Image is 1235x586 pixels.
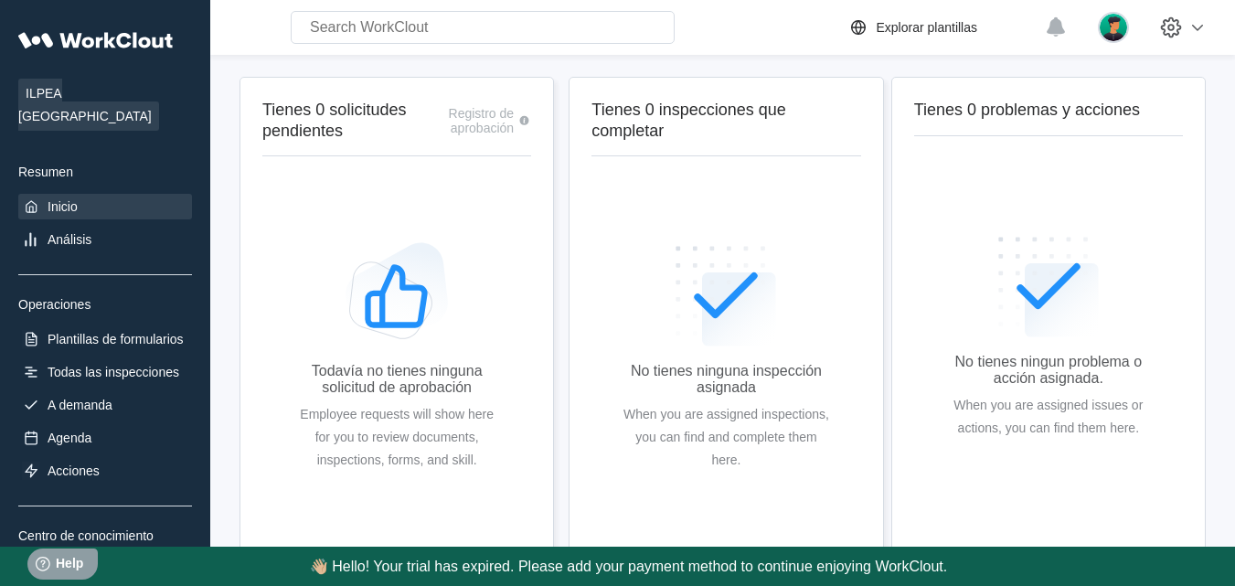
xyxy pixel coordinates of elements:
[48,431,91,445] div: Agenda
[262,100,422,141] h2: Tienes 0 solicitudes pendientes
[621,363,831,396] div: No tienes ninguna inspección asignada
[591,100,860,141] h2: Tienes 0 inspecciones que completar
[22,558,1235,575] div: 👋🏼 Hello! Your trial has expired. Please add your payment method to continue enjoying WorkClout.
[292,403,502,472] div: Employee requests will show here for you to review documents, inspections, forms, and skill.
[847,16,1037,38] a: Explorar plantillas
[18,79,159,131] span: ILPEA [GEOGRAPHIC_DATA]
[18,227,192,252] a: Análisis
[18,359,192,385] a: Todas las inspecciones
[48,232,91,247] div: Análisis
[422,106,514,135] div: Registro de aprobación
[48,398,112,412] div: A demanda
[18,326,192,352] a: Plantillas de formularios
[914,100,1183,121] h2: Tienes 0 problemas y acciones
[291,11,675,44] input: Search WorkClout
[943,394,1154,440] div: When you are assigned issues or actions, you can find them here.
[18,297,192,312] div: Operaciones
[18,165,192,179] div: Resumen
[48,463,100,478] div: Acciones
[48,365,179,379] div: Todas las inspecciones
[292,363,502,396] div: Todavía no tienes ninguna solicitud de aprobación
[48,199,78,214] div: Inicio
[1098,12,1129,43] img: user.png
[18,528,192,543] div: Centro de conocimiento
[18,392,192,418] a: A demanda
[48,332,184,346] div: Plantillas de formularios
[18,425,192,451] a: Agenda
[621,403,831,472] div: When you are assigned inspections, you can find and complete them here.
[18,194,192,219] a: Inicio
[18,458,192,484] a: Acciones
[877,20,978,35] div: Explorar plantillas
[943,354,1154,387] div: No tienes ningun problema o acción asignada.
